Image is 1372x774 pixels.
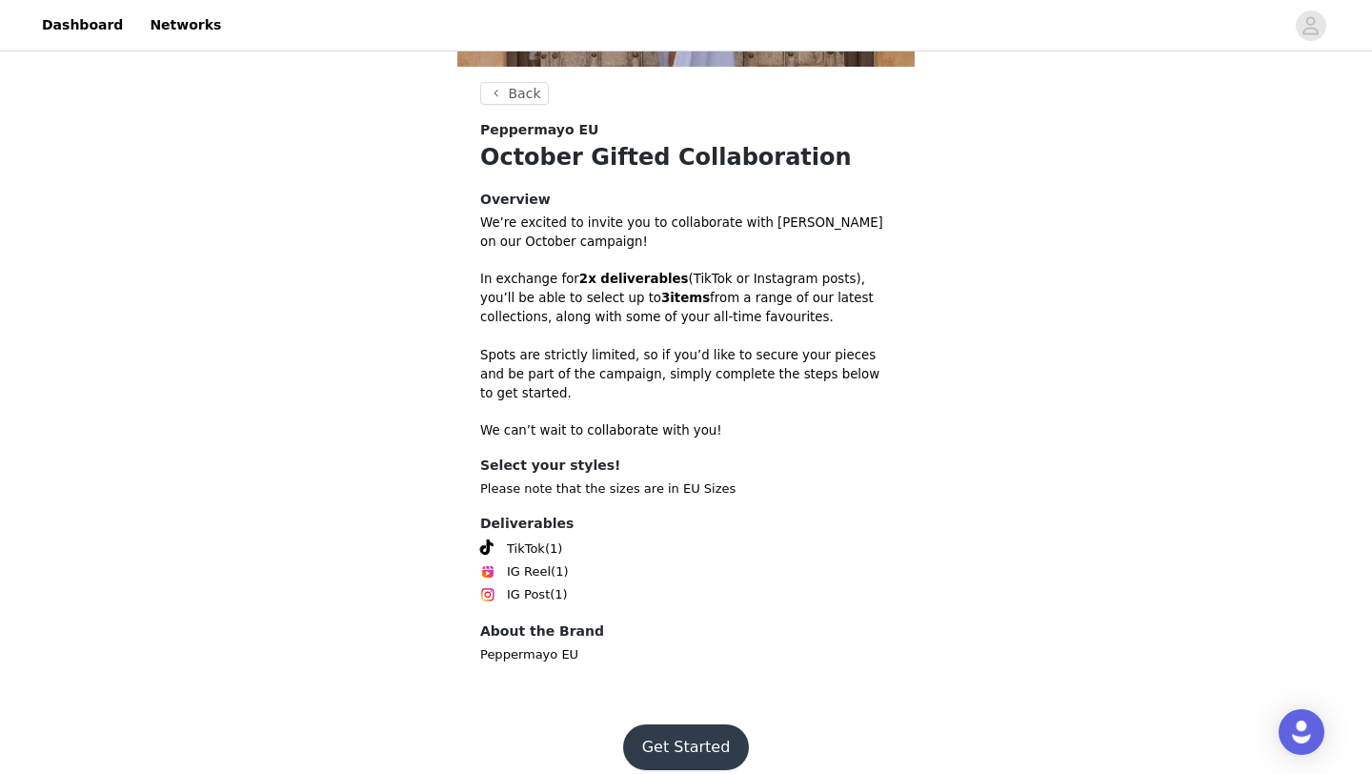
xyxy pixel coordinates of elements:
[551,562,568,581] span: (1)
[480,645,892,664] p: Peppermayo EU
[480,348,879,400] span: Spots are strictly limited, so if you’d like to secure your pieces and be part of the campaign, s...
[661,291,670,305] strong: 3
[480,215,883,249] span: We’re excited to invite you to collaborate with [PERSON_NAME] on our October campaign!
[623,724,750,770] button: Get Started
[480,190,892,210] h4: Overview
[480,272,874,324] span: In exchange for (TikTok or Instagram posts), you’ll be able to select up to from a range of our l...
[507,585,550,604] span: IG Post
[138,4,232,47] a: Networks
[480,120,598,140] span: Peppermayo EU
[480,514,892,534] h4: Deliverables
[507,540,545,559] span: TikTok
[480,140,892,174] h1: October Gifted Collaboration
[1301,10,1320,41] div: avatar
[579,272,689,286] strong: 2x deliverables
[545,540,562,559] span: (1)
[480,564,495,580] img: Instagram Reels Icon
[480,587,495,602] img: Instagram Icon
[480,456,892,476] h4: Select your styles!
[30,4,134,47] a: Dashboard
[480,82,549,105] button: Back
[550,585,567,604] span: (1)
[480,423,722,438] span: We can’t wait to collaborate with you!
[670,291,710,305] strong: items
[480,479,892,499] p: Please note that the sizes are in EU Sizes
[1279,709,1324,755] div: Open Intercom Messenger
[480,621,892,642] h4: About the Brand
[507,562,551,581] span: IG Reel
